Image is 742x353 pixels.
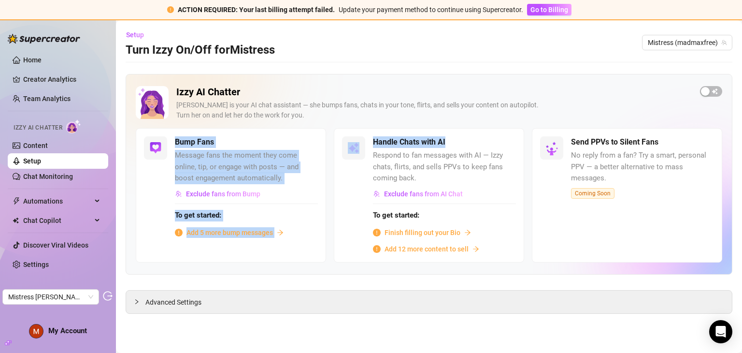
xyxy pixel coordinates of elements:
span: Go to Billing [530,6,568,14]
img: svg%3e [373,191,380,197]
span: Automations [23,193,92,209]
span: arrow-right [277,229,284,236]
a: Setup [23,157,41,165]
span: Exclude fans from Bump [186,190,260,198]
span: thunderbolt [13,197,20,205]
h5: Bump Fans [175,136,214,148]
span: Respond to fan messages with AI — Izzy chats, flirts, and sells PPVs to keep fans coming back. [373,150,516,184]
span: Izzy AI Chatter [14,123,62,132]
span: Exclude fans from AI Chat [384,190,463,198]
h5: Handle Chats with AI [373,136,445,148]
img: silent-fans-ppv-o-N6Mmdf.svg [545,142,561,157]
button: Exclude fans from AI Chat [373,186,463,202]
span: Setup [126,31,144,39]
button: Go to Billing [527,4,571,15]
img: ACg8ocIw62dlqV5HzzXMX1L1SreJgvtzBHUSpD3q4JKah_31=s96-c [29,324,43,338]
span: My Account [48,326,87,335]
h3: Turn Izzy On/Off for Mistress [126,43,275,58]
span: info-circle [373,245,381,253]
span: Chat Copilot [23,213,92,228]
div: [PERSON_NAME] is your AI chat assistant — she bumps fans, chats in your tone, flirts, and sells y... [176,100,692,120]
h2: Izzy AI Chatter [176,86,692,98]
div: collapsed [134,296,145,307]
a: Home [23,56,42,64]
strong: To get started: [175,211,221,220]
strong: To get started: [373,211,419,220]
span: collapsed [134,299,140,305]
span: Finish filling out your Bio [385,227,460,238]
span: info-circle [373,229,381,236]
span: logout [103,291,113,301]
span: Message fans the moment they come online, tip, or engage with posts — and boost engagement automa... [175,150,318,184]
a: Team Analytics [23,95,71,103]
a: Chat Monitoring [23,173,73,180]
img: svg%3e [175,191,182,197]
a: Settings [23,261,49,268]
div: Open Intercom Messenger [709,320,732,343]
span: Coming Soon [571,188,614,199]
img: svg%3e [150,142,161,154]
button: Setup [126,27,152,43]
span: team [721,40,727,45]
a: Creator Analytics [23,72,100,87]
img: svg%3e [348,142,359,154]
h5: Send PPVs to Silent Fans [571,136,658,148]
span: Add 5 more bump messages [186,227,273,238]
span: arrow-right [464,229,471,236]
span: Mistress Max [8,290,93,304]
img: Izzy AI Chatter [136,86,169,119]
span: Update your payment method to continue using Supercreator. [339,6,523,14]
span: Add 12 more content to sell [385,244,469,254]
span: exclamation-circle [167,6,174,13]
img: logo-BBDzfeDw.svg [8,34,80,44]
img: AI Chatter [66,119,81,133]
span: info-circle [175,229,183,236]
span: Advanced Settings [145,297,201,308]
a: Content [23,142,48,149]
span: No reply from a fan? Try a smart, personal PPV — a better alternative to mass messages. [571,150,714,184]
span: arrow-right [472,246,479,252]
img: Chat Copilot [13,217,19,224]
strong: ACTION REQUIRED: Your last billing attempt failed. [178,6,335,14]
a: Go to Billing [527,6,571,14]
a: Discover Viral Videos [23,241,88,249]
button: Exclude fans from Bump [175,186,261,202]
span: build [5,339,12,346]
span: Mistress (madmaxfree) [648,35,727,50]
